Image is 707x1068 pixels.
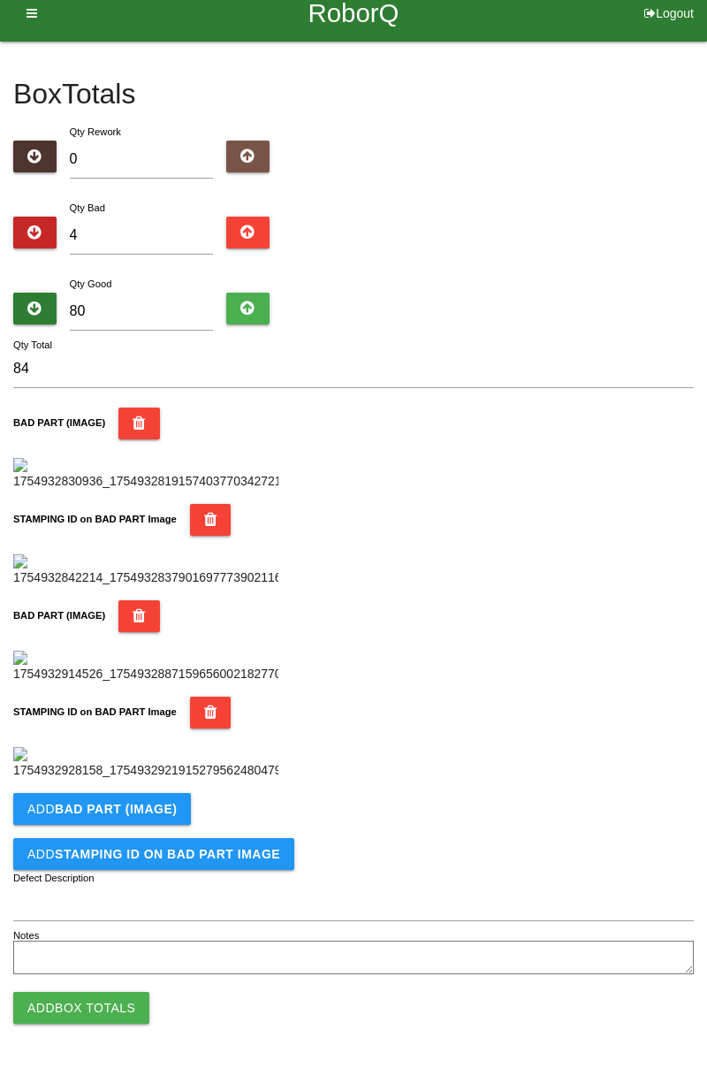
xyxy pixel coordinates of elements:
img: 1754932830936_17549328191574037703427213596454.jpg [13,458,278,491]
img: 1754932842214_17549328379016977739021160050682.jpg [13,554,278,587]
label: Qty Total [13,338,52,353]
button: AddBAD PART (IMAGE) [13,793,191,825]
button: STAMPING ID on BAD PART Image [190,697,232,729]
label: Notes [13,928,39,943]
b: STAMPING ID on BAD PART Image [13,514,177,524]
button: BAD PART (IMAGE) [118,600,160,632]
button: STAMPING ID on BAD PART Image [190,504,232,536]
img: 1754932928158_17549329219152795624804793349658.jpg [13,747,278,780]
label: Qty Bad [70,202,105,213]
button: AddSTAMPING ID on BAD PART Image [13,838,294,870]
b: BAD PART (IMAGE) [13,417,105,428]
label: Qty Good [70,278,112,289]
h4: Box Totals [13,79,694,110]
button: AddBox Totals [13,992,149,1024]
img: 1754932914526_17549328871596560021827706526779.jpg [13,651,278,683]
label: Qty Rework [70,126,121,137]
button: BAD PART (IMAGE) [118,408,160,439]
label: Defect Description [13,871,95,886]
b: STAMPING ID on BAD PART Image [13,706,177,717]
b: BAD PART (IMAGE) [13,610,105,621]
b: BAD PART (IMAGE) [55,802,177,816]
b: STAMPING ID on BAD PART Image [55,847,280,861]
